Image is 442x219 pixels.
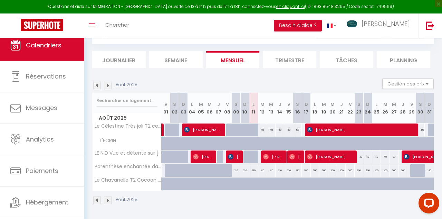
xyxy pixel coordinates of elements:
abbr: M [260,101,265,108]
a: ... [PERSON_NAME] [342,13,419,38]
div: 260 [372,164,381,177]
abbr: J [402,101,404,108]
a: Chercher [100,13,134,38]
th: 16 [293,93,302,124]
abbr: L [375,101,377,108]
div: 50 [276,124,284,136]
div: 260 [355,164,363,177]
th: 21 [337,93,346,124]
div: 210 [240,164,249,177]
div: 260 [346,164,354,177]
li: Planning [377,51,430,68]
div: 210 [284,164,293,177]
abbr: D [305,101,308,108]
abbr: S [357,101,361,108]
abbr: L [252,101,254,108]
abbr: D [182,101,185,108]
th: 15 [284,93,293,124]
abbr: M [330,101,335,108]
th: 05 [196,93,205,124]
th: 02 [170,93,179,124]
abbr: V [410,101,413,108]
abbr: M [322,101,326,108]
div: 40 [363,150,372,163]
div: 210 [232,164,240,177]
abbr: L [314,101,316,108]
abbr: D [243,101,247,108]
th: 19 [319,93,328,124]
span: [PERSON_NAME] [307,150,353,163]
abbr: M [383,101,387,108]
span: [PERSON_NAME] [307,123,413,136]
span: [PERSON_NAME] [193,150,213,163]
p: Août 2025 [116,82,137,88]
abbr: S [419,101,422,108]
div: 210 [249,164,258,177]
li: Semaine [149,51,203,68]
span: [PERSON_NAME] [184,123,221,136]
div: 210 [258,164,267,177]
abbr: V [287,101,290,108]
abbr: M [199,101,203,108]
div: 48 [258,124,267,136]
img: Super Booking [21,19,63,31]
th: 14 [276,93,284,124]
th: 07 [214,93,223,124]
span: [PERSON_NAME] [362,19,410,28]
th: 08 [223,93,231,124]
li: Trimestre [263,51,316,68]
div: 260 [390,164,398,177]
abbr: J [217,101,220,108]
abbr: S [296,101,299,108]
th: 24 [363,93,372,124]
abbr: J [279,101,281,108]
abbr: M [269,101,273,108]
th: 03 [179,93,188,124]
div: 50 [293,124,302,136]
div: 210 [276,164,284,177]
div: 260 [381,164,390,177]
span: Réservations [26,72,66,81]
th: 18 [311,93,319,124]
span: Messages [26,103,57,112]
abbr: L [191,101,193,108]
th: 20 [328,93,337,124]
span: L'ECRIN [94,137,119,145]
div: 260 [398,164,407,177]
span: Le Chavanelle T2 Cocoon au coeur de la ville [94,177,163,183]
img: logout [426,21,434,30]
th: 29 [407,93,416,124]
span: Parenthèse enchantée dans le Pilat – Gîte 16 pers. [94,164,163,169]
span: Chercher [105,21,129,28]
th: 09 [232,93,240,124]
input: Rechercher un logement... [96,94,157,107]
th: 01 [162,93,170,124]
span: Hébergement [26,198,68,207]
div: 45 [416,124,425,136]
th: 13 [267,93,276,124]
div: 40 [372,150,381,163]
div: 210 [267,164,276,177]
abbr: M [208,101,212,108]
span: Analytics [26,135,54,144]
div: 260 [319,164,328,177]
span: [PERSON_NAME] [289,150,301,163]
span: Août 2025 [93,113,161,123]
div: 48 [267,124,276,136]
abbr: V [226,101,229,108]
abbr: S [234,101,238,108]
li: Tâches [320,51,373,68]
span: Le Célestine Très joli T2 centre [GEOGRAPHIC_DATA] [94,124,163,129]
span: [PERSON_NAME] [263,150,283,163]
th: 10 [240,93,249,124]
a: en cliquant ici [276,3,305,9]
abbr: J [340,101,343,108]
th: 26 [381,93,390,124]
iframe: LiveChat chat widget [413,190,442,219]
th: 12 [258,93,267,124]
div: 260 [328,164,337,177]
th: 28 [398,93,407,124]
abbr: V [164,101,167,108]
div: 260 [337,164,346,177]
